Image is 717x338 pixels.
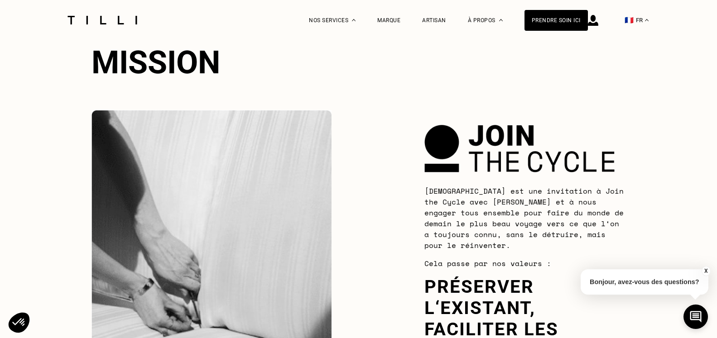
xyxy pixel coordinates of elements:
[701,266,710,276] button: X
[499,19,503,21] img: Menu déroulant à propos
[377,17,400,24] a: Marque
[581,269,708,295] p: Bonjour, avez-vous des questions?
[625,16,634,24] span: 🇫🇷
[645,19,649,21] img: menu déroulant
[424,186,626,251] p: [DEMOGRAPHIC_DATA] est une invitation à Join the Cycle avec [PERSON_NAME] et à nous engager tous ...
[352,19,356,21] img: Menu déroulant
[525,10,588,31] a: Prendre soin ici
[64,16,140,24] img: Logo du service de couturière Tilli
[91,7,626,81] h2: Notre mission
[422,17,446,24] a: Artisan
[424,125,615,172] img: logo Join the cycle noir
[588,15,598,26] img: icône connexion
[424,258,626,269] p: Cela passe par nos valeurs :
